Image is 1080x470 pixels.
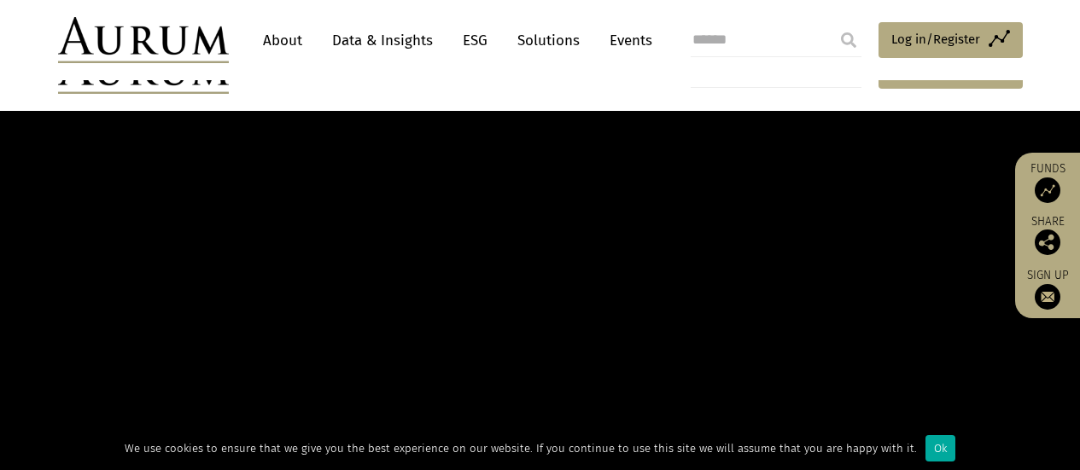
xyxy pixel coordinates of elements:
a: ESG [454,25,496,56]
img: Sign up to our newsletter [1035,284,1060,310]
img: Share this post [1035,229,1060,255]
img: Access Funds [1035,177,1060,203]
a: Sign up [1024,268,1071,310]
a: Data & Insights [324,25,441,56]
span: Log in/Register [891,29,980,49]
a: Log in/Register [879,22,1023,58]
a: Funds [1024,161,1071,203]
img: Aurum [58,17,229,63]
a: Solutions [509,25,588,56]
div: Ok [925,435,955,461]
input: Submit [832,23,866,57]
a: Events [601,25,652,56]
div: Share [1024,216,1071,255]
a: About [254,25,311,56]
